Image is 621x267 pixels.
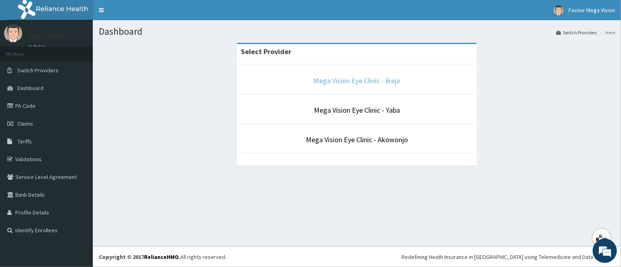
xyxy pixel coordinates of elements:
[556,29,597,36] a: Switch Providers
[554,5,564,15] img: User Image
[17,84,44,92] span: Dashboard
[99,26,615,37] h1: Dashboard
[569,6,615,14] span: Favour Mega Vision
[17,67,59,74] span: Switch Providers
[401,253,615,261] div: Redefining Heath Insurance in [GEOGRAPHIC_DATA] using Telemedicine and Data Science!
[17,138,32,145] span: Tariffs
[4,24,22,42] img: User Image
[596,235,607,241] img: svg+xml,%3Csvg%20xmlns%3D%22http%3A%2F%2Fwww.w3.org%2F2000%2Fsvg%22%20width%3D%2228%22%20height%3...
[306,135,408,144] a: Mega Vision Eye Clinic - Akowonjo
[598,29,615,36] li: Here
[93,246,621,267] footer: All rights reserved.
[28,33,65,40] p: Mega Vision
[99,253,180,261] strong: Copyright © 2017 .
[314,105,400,115] a: Mega Vision Eye Clinic - Yaba
[17,120,33,127] span: Claims
[28,44,48,50] a: Online
[144,253,179,261] a: RelianceHMO
[314,76,400,85] a: Mega Vision Eye Clinic - Ikeja
[241,47,291,56] strong: Select Provider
